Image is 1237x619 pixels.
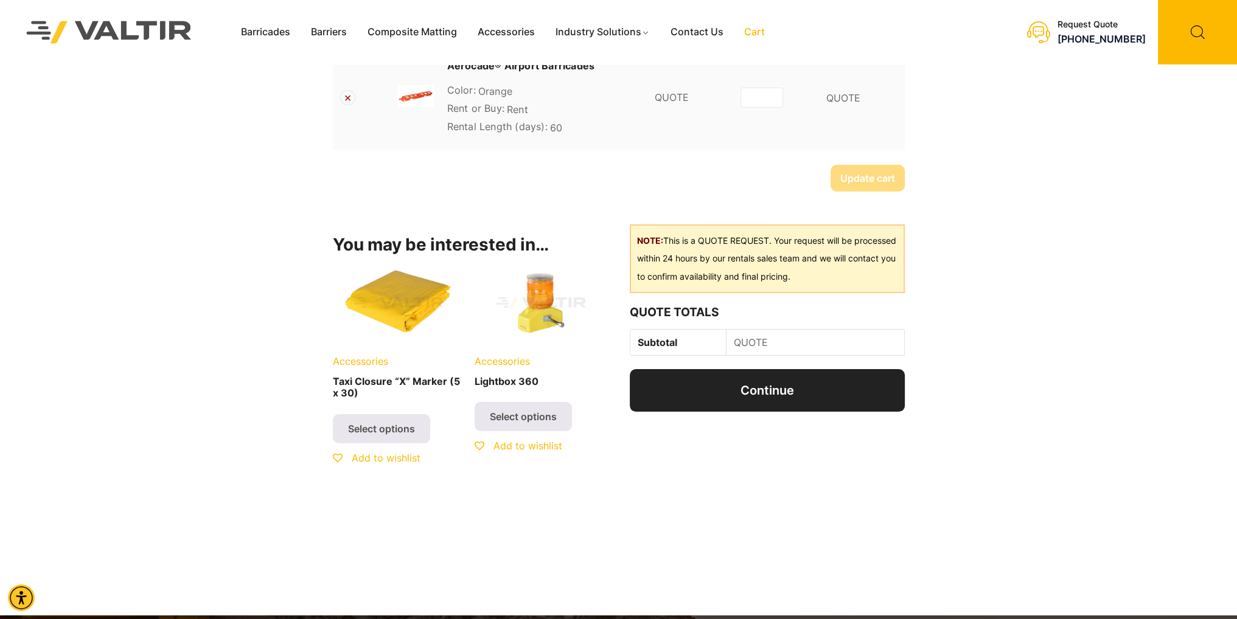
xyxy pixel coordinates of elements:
[397,85,434,107] img: An orange traffic barrier with reflective white stripes, designed for safety and visibility.
[352,452,420,464] span: Add to wishlist
[630,305,904,319] h2: Quote Totals
[740,88,783,108] input: Product quantity
[447,83,476,97] dt: Color:
[493,440,562,452] span: Add to wishlist
[1058,19,1146,30] div: Request Quote
[660,23,734,41] a: Contact Us
[447,58,595,73] a: Aerocade® Airport Barricades
[734,23,775,41] a: Cart
[231,23,301,41] a: Barricades
[333,452,420,464] a: Add to wishlist
[333,235,607,255] h2: You may be interested in…
[333,264,465,343] img: A folded yellow tarp or blanket, neatly arranged, with a textured surface.
[630,369,904,412] a: Continue
[467,23,545,41] a: Accessories
[545,23,660,41] a: Industry Solutions
[333,355,388,367] span: Accessories
[340,90,355,105] a: Remove Aerocade® Airport Barricades from cart
[475,264,607,343] img: Accessories
[475,355,530,367] span: Accessories
[9,4,209,61] img: Valtir Rentals
[831,165,905,192] button: Update cart
[475,371,607,392] h2: Lightbox 360
[447,83,640,101] p: Orange
[819,46,905,150] td: QUOTE
[333,414,430,443] a: Select options for “Taxi Closure “X” Marker (5 x 30)”
[475,440,562,452] a: Add to wishlist
[357,23,467,41] a: Composite Matting
[301,23,357,41] a: Barriers
[447,101,504,116] dt: Rent or Buy:
[630,330,726,356] th: Subtotal
[447,119,548,134] dt: Rental Length (days):
[630,224,904,294] div: This is a QUOTE REQUEST. Your request will be processed within 24 hours by our rentals sales team...
[8,584,35,611] div: Accessibility Menu
[1058,33,1146,45] a: call (888) 496-3625
[475,402,572,431] a: Select options for “Lightbox 360”
[333,264,465,404] a: AccessoriesTaxi Closure “X” Marker (5 x 30)
[447,101,640,119] p: Rent
[333,371,465,404] h2: Taxi Closure “X” Marker (5 x 30)
[647,46,733,150] td: QUOTE
[727,330,904,356] td: QUOTE
[637,235,663,246] b: NOTE:
[475,264,607,392] a: AccessoriesLightbox 360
